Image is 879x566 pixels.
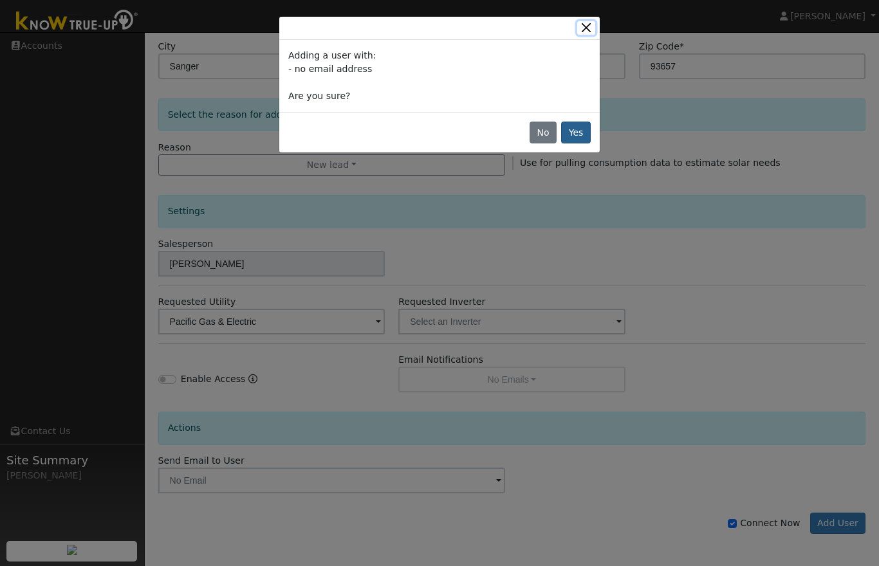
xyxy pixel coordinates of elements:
button: No [530,122,557,143]
span: Are you sure? [288,91,350,101]
span: Adding a user with: [288,50,376,60]
button: Yes [561,122,591,143]
span: - no email address [288,64,372,74]
button: Close [577,21,595,35]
